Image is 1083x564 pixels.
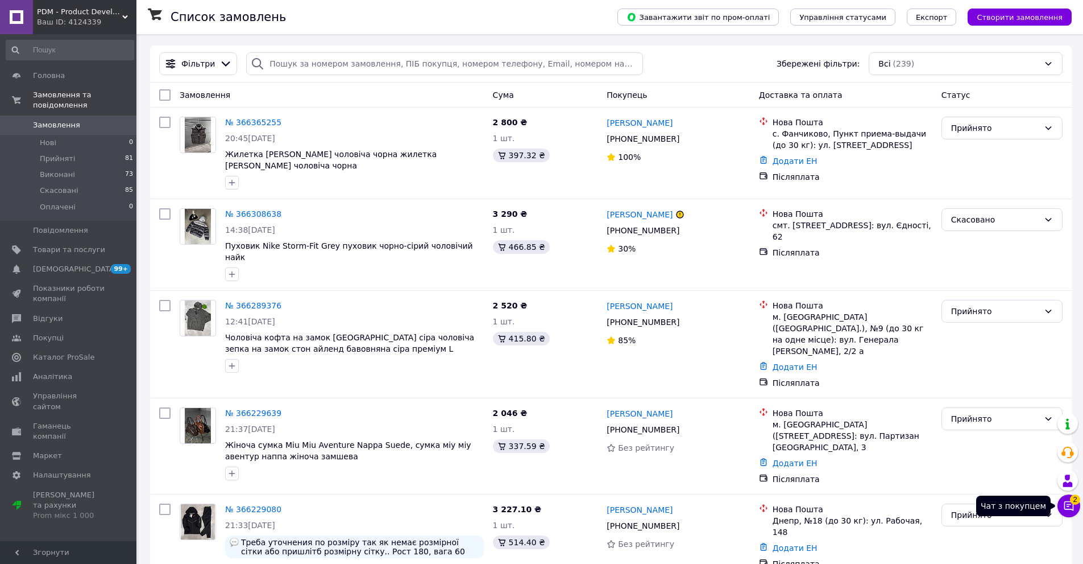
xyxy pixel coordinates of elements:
div: 514.40 ₴ [493,536,550,549]
a: Додати ЕН [773,544,818,553]
span: Пуховик Nike Storm-Fit Grey пуховик чорно-сірий чоловічий найк [225,241,473,262]
a: [PERSON_NAME] [607,209,673,220]
span: 99+ [111,264,131,274]
span: Замовлення [33,120,80,130]
div: [PHONE_NUMBER] [604,131,682,147]
h1: Список замовлень [171,10,286,24]
span: Скасовані [40,186,78,196]
span: Без рейтингу [618,540,674,549]
span: 12:41[DATE] [225,317,275,326]
span: Збережені фільтри: [777,58,860,69]
div: Нова Пошта [773,504,932,515]
span: 14:38[DATE] [225,225,275,234]
div: Скасовано [951,213,1039,226]
img: Фото товару [181,504,215,540]
span: Фільтри [181,58,215,69]
div: Післяплата [773,474,932,485]
span: Показники роботи компанії [33,283,105,304]
span: Управління сайтом [33,391,105,411]
span: Без рейтингу [618,443,674,452]
span: 20:45[DATE] [225,134,275,143]
div: Післяплата [773,171,932,183]
div: Післяплата [773,377,932,389]
span: 1 шт. [493,317,515,326]
button: Управління статусами [790,9,895,26]
div: Нова Пошта [773,407,932,419]
span: 2 520 ₴ [493,301,528,310]
button: Чат з покупцем2 [1057,495,1080,517]
span: 1 шт. [493,134,515,143]
span: Виконані [40,170,75,180]
div: [PHONE_NUMBER] [604,518,682,534]
div: Ваш ID: 4124339 [37,17,136,27]
div: Prom мікс 1 000 [33,511,105,521]
span: 2 800 ₴ [493,118,528,127]
img: Фото товару [185,209,211,244]
span: 2 046 ₴ [493,409,528,418]
img: Фото товару [185,117,211,153]
span: Прийняті [40,154,75,164]
div: Днепр, №18 (до 30 кг): ул. Рабочая, 148 [773,515,932,538]
div: Нова Пошта [773,208,932,220]
span: Експорт [916,13,948,22]
div: Нова Пошта [773,300,932,311]
span: Покупець [607,90,647,100]
a: [PERSON_NAME] [607,300,673,312]
img: Фото товару [185,408,211,443]
a: Додати ЕН [773,363,818,372]
div: смт. [STREET_ADDRESS]: вул. Єдності, 62 [773,220,932,242]
div: Прийнято [951,413,1039,425]
div: Чат з покупцем [976,496,1051,516]
span: Покупці [33,333,64,343]
input: Пошук за номером замовлення, ПІБ покупця, номером телефону, Email, номером накладної [246,52,642,75]
span: Завантажити звіт по пром-оплаті [626,12,770,22]
a: Створити замовлення [956,12,1072,21]
span: [DEMOGRAPHIC_DATA] [33,264,117,274]
a: № 366365255 [225,118,281,127]
span: [PERSON_NAME] та рахунки [33,490,105,521]
span: 81 [125,154,133,164]
div: 337.59 ₴ [493,439,550,453]
span: Замовлення та повідомлення [33,90,136,110]
span: 73 [125,170,133,180]
span: Гаманець компанії [33,421,105,442]
span: Аналітика [33,372,72,382]
button: Завантажити звіт по пром-оплаті [617,9,779,26]
span: Головна [33,71,65,81]
span: 0 [129,202,133,212]
a: Жіноча сумка Miu Miu Aventure Nappa Suede, сумка міу міу авентур наппа жіноча замшева [225,441,471,461]
span: 30% [618,244,636,253]
span: Управління статусами [799,13,886,22]
span: Створити замовлення [977,13,1063,22]
span: Товари та послуги [33,245,105,255]
input: Пошук [6,40,134,60]
div: 397.32 ₴ [493,149,550,162]
span: Оплачені [40,202,76,212]
a: Жилетка [PERSON_NAME] чоловіча чорна жилетка [PERSON_NAME] чоловіча чорна [225,150,437,170]
a: [PERSON_NAME] [607,504,673,516]
a: [PERSON_NAME] [607,117,673,129]
a: Додати ЕН [773,157,818,166]
span: 3 290 ₴ [493,209,528,219]
a: № 366229639 [225,409,281,418]
span: 1 шт. [493,521,515,530]
span: 21:37[DATE] [225,425,275,434]
span: 100% [618,153,641,162]
a: Чоловіча кофта на замок [GEOGRAPHIC_DATA] сіра чоловіча зепка на замок стон айленд бавовняна сіра... [225,333,474,353]
span: Налаштування [33,470,91,480]
div: Післяплата [773,247,932,258]
span: PDM - Product Development Managment [37,7,122,17]
a: № 366308638 [225,209,281,219]
span: 0 [129,138,133,148]
img: :speech_balloon: [230,538,239,547]
div: м. [GEOGRAPHIC_DATA] ([GEOGRAPHIC_DATA].), №9 (до 30 кг на одне місце): вул. Генерала [PERSON_NAM... [773,311,932,357]
div: [PHONE_NUMBER] [604,223,682,238]
span: Каталог ProSale [33,352,94,363]
span: Статус [941,90,970,100]
div: [PHONE_NUMBER] [604,422,682,438]
a: Фото товару [180,208,216,245]
button: Експорт [907,9,957,26]
div: 466.85 ₴ [493,240,550,254]
span: Маркет [33,451,62,461]
button: Створити замовлення [968,9,1072,26]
